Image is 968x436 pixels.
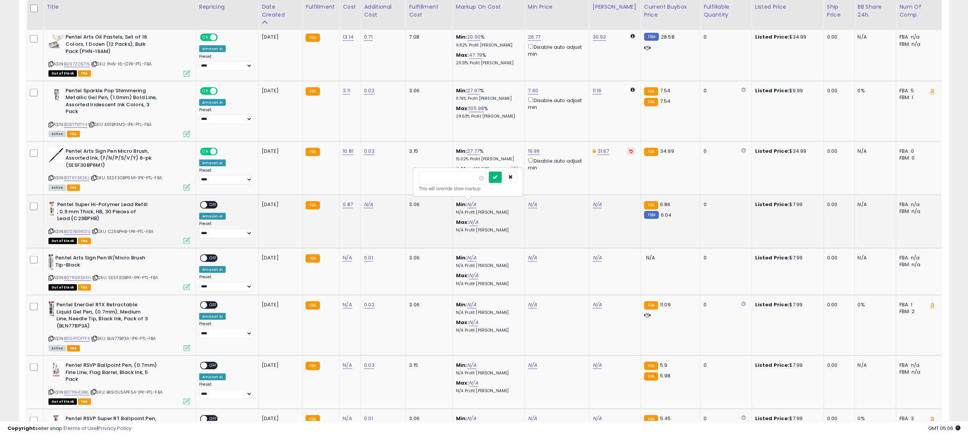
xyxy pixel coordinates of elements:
div: Current Buybox Price [644,3,697,19]
div: 3.15 [409,362,447,369]
div: 7.08 [409,34,447,40]
div: [DATE] [262,34,292,40]
span: ON [201,88,210,94]
div: ASIN: [48,254,190,290]
div: [DATE] [262,362,292,369]
div: Disable auto adjust min [528,43,584,57]
span: All listings that are currently out of stock and unavailable for purchase on Amazon [48,238,77,244]
a: 0.71 [364,33,373,41]
div: 3.15 [409,148,447,155]
span: OFF [216,88,228,94]
a: 27.77 [467,147,480,155]
div: FBA: 0 [899,148,935,155]
i: Calculated using Dynamic Max Price. [631,87,635,92]
small: FBM [644,211,659,219]
div: Disable auto adjust min [528,96,584,111]
span: ON [201,34,210,41]
span: | SKU: C29BPHB-1PK-PTL-FBA [92,228,153,234]
a: 0.01 [364,254,373,262]
a: B00181960U [64,228,91,235]
div: FBM: n/a [899,369,935,375]
p: 15.02% Profit [PERSON_NAME] [456,157,519,162]
span: | SKU: K91BP3M2-1PK-PTL-FBA [88,121,152,127]
span: 5.98 [660,372,671,379]
div: % [456,166,519,180]
a: B097Z26715 [64,61,90,67]
a: B07KY3R2KJ [64,175,89,181]
p: N/A Profit [PERSON_NAME] [456,210,519,215]
img: 51BrGrIX7ZS._SL40_.jpg [48,34,64,49]
a: N/A [528,301,537,309]
i: This overrides the store level Dynamic Max Price for this listing [593,149,596,154]
a: 0.87 [343,201,353,208]
div: $7.99 [755,362,818,369]
a: B07R6RSK4H [64,275,91,281]
p: N/A Profit [PERSON_NAME] [456,388,519,394]
div: FBA: n/a [899,201,935,208]
p: N/A Profit [PERSON_NAME] [456,228,519,233]
strong: Copyright [8,425,35,432]
span: 6.86 [660,201,671,208]
div: $34.99 [755,148,818,155]
span: FBA [67,185,80,191]
b: Max: [456,379,469,386]
span: OFF [207,255,219,262]
b: Min: [456,201,467,208]
div: BB Share 24h. [858,3,893,19]
div: Listed Price [755,3,821,11]
b: Max: [456,51,469,59]
b: Pentel Super Hi-Polymer Lead Refill , 0.9 mm Thick, HB, 30 Pieces of Lead (C29BPHB) [57,201,149,224]
div: ASIN: [48,201,190,243]
b: Pentel Sparkle Pop Shimmering Metallic Gel Pen, (1.0mm) Bold Line, Assorted Iridescent Ink Colors... [66,87,158,117]
a: Privacy Policy [98,425,131,432]
span: All listings currently available for purchase on Amazon [48,345,66,352]
a: 30.92 [593,33,606,41]
div: Markup on Cost [456,3,521,11]
small: FBA [306,87,320,96]
div: 0.00 [827,34,849,40]
small: FBA [644,201,658,209]
span: FBA [78,399,91,405]
span: OFF [207,202,219,208]
span: 6.04 [661,211,672,219]
div: 0 [704,87,746,94]
b: Min: [456,33,467,40]
p: N/A Profit [PERSON_NAME] [456,310,519,315]
p: 20.31% Profit [PERSON_NAME] [456,61,519,66]
div: [DATE] [262,87,292,94]
img: 41UeDJe1viL._SL40_.jpg [48,87,64,102]
small: FBA [644,148,658,156]
a: 10.81 [343,147,353,155]
small: FBA [306,201,320,209]
img: 416See2TXiL._SL40_.jpg [48,254,53,270]
div: FBM: 1 [899,94,935,101]
i: This overrides the store level max markup for this listing [456,166,459,171]
small: FBA [306,34,320,42]
span: 34.99 [660,147,674,155]
div: Repricing [199,3,255,11]
div: FBM: n/a [899,261,935,268]
div: N/A [858,148,891,155]
b: Pentel Arts Sign Pen W/Micro Brush Tip-Black [55,254,147,270]
div: 0% [858,87,891,94]
div: 3.06 [409,87,447,94]
a: B0BYTX1TY4 [64,121,87,128]
span: All listings currently available for purchase on Amazon [48,131,66,137]
span: 28.58 [661,33,674,40]
div: % [456,34,519,48]
span: All listings that are currently out of stock and unavailable for purchase on Amazon [48,70,77,77]
small: FBA [644,372,658,381]
b: Listed Price: [755,254,790,261]
span: FBA [67,131,80,137]
div: Amazon AI [199,99,226,106]
div: ASIN: [48,301,190,351]
span: FBA [78,70,91,77]
a: Terms of Use [65,425,97,432]
small: FBA [644,301,658,310]
div: FBM: n/a [899,41,935,48]
a: N/A [469,219,478,226]
span: FBA [67,345,80,352]
a: 0.02 [364,301,375,309]
div: [DATE] [262,148,292,155]
div: FBM: n/a [899,208,935,215]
